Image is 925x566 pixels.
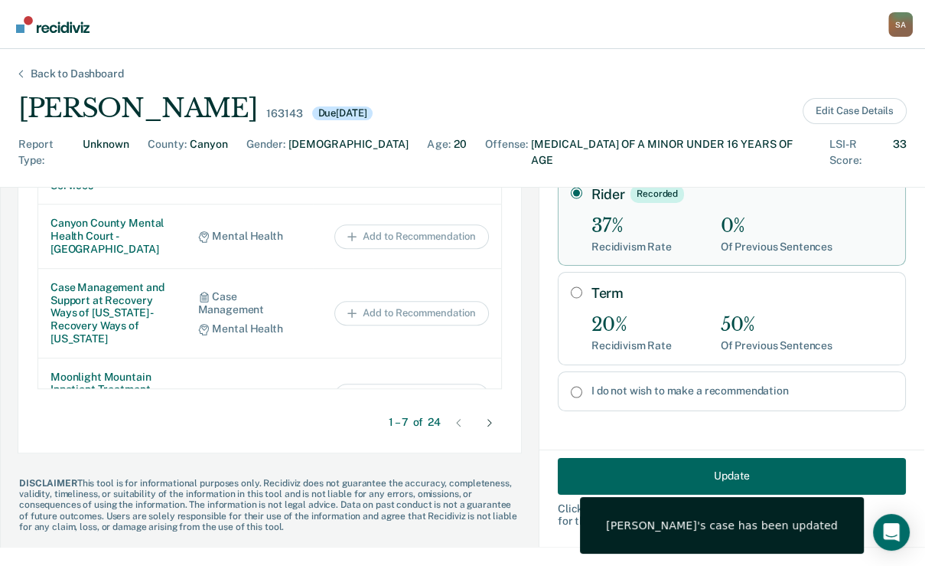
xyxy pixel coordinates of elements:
button: Profile dropdown button [888,12,913,37]
div: 1 – 7 24 [389,416,441,429]
div: Recidivism Rate [591,240,672,253]
label: I do not wish to make a recommendation [591,384,893,397]
div: 37% [591,214,672,237]
div: [DEMOGRAPHIC_DATA] [288,136,409,168]
div: Canyon County Mental Health Court - [GEOGRAPHIC_DATA] [50,217,174,255]
div: Moonlight Mountain Inpatient Treatment - Moonlight Mountain Recovery [50,371,174,422]
div: Canyon [190,136,228,168]
div: Recidivism Rate [591,339,672,352]
button: Add to Recommendation [334,384,489,408]
div: Case Management [198,290,301,316]
span: [PERSON_NAME] 's case has been updated [606,519,838,532]
div: Gender : [246,136,285,168]
span: DISCLAIMER [19,478,77,489]
div: Mental Health [198,322,301,335]
img: Recidiviz [16,16,90,33]
div: Report Type : [18,136,80,168]
button: Add to Recommendation [334,224,489,249]
div: Unknown [83,136,129,168]
div: Mental Health [198,230,301,243]
button: Update [558,457,906,494]
div: S A [888,12,913,37]
div: LSI-R Score : [829,136,890,168]
div: This tool is for informational purposes only. Recidiviz does not guarantee the accuracy, complete... [1,478,539,533]
div: County : [148,136,187,168]
label: Rider [591,185,893,202]
div: 50% [721,313,832,335]
div: 0% [721,214,832,237]
div: Clicking " Update " will generate a downloadable report for the judge. [558,502,906,528]
div: Age : [427,136,450,168]
div: [MEDICAL_DATA] OF A MINOR UNDER 16 YEARS OF AGE [530,136,810,168]
div: 20% [591,313,672,335]
label: Term [591,285,893,302]
div: Back to Dashboard [12,67,142,80]
div: 163143 [266,107,302,120]
div: Open Intercom Messenger [873,514,910,551]
div: Case Management and Support at Recovery Ways of [US_STATE] - Recovery Ways of [US_STATE] [50,281,174,345]
div: Of Previous Sentences [721,240,832,253]
div: [PERSON_NAME] [18,93,257,124]
button: Edit Case Details [803,98,907,124]
div: Recorded [630,185,684,202]
button: Add to Recommendation [334,301,489,326]
div: 33 [893,136,907,168]
div: Offense : [484,136,527,168]
div: 20 [453,136,466,168]
div: Due [DATE] [312,106,373,120]
span: of [413,416,424,429]
div: Of Previous Sentences [721,339,832,352]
